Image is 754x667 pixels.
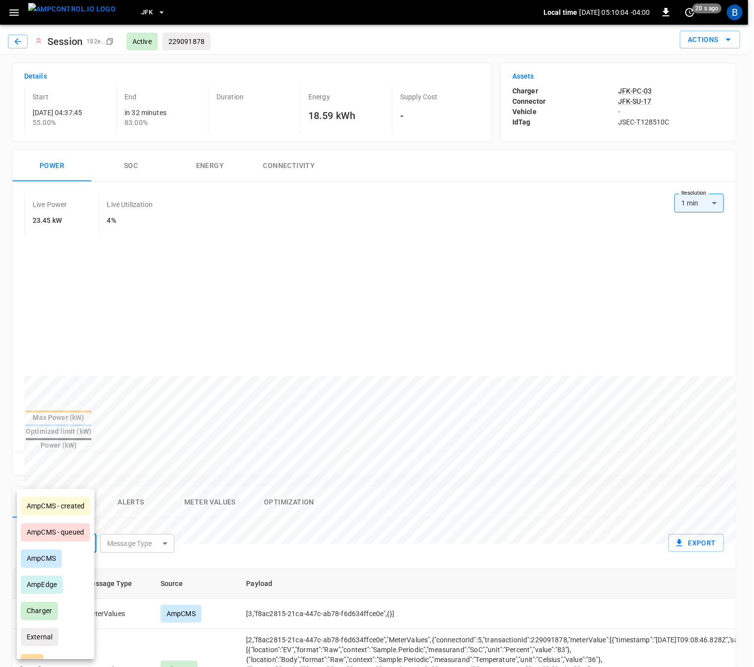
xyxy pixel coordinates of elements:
div: External [21,628,58,646]
div: Charger [21,602,58,620]
div: AmpCMS - created [21,497,90,515]
div: AmpCMS - queued [21,523,90,542]
div: AmpEdge [21,576,63,594]
div: AmpCMS [21,549,62,568]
